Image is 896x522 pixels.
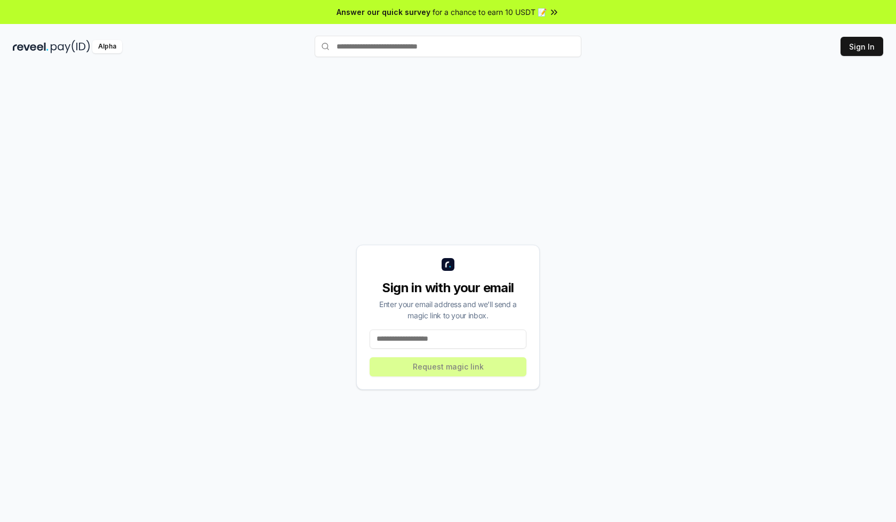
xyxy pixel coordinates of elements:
[13,40,49,53] img: reveel_dark
[92,40,122,53] div: Alpha
[442,258,454,271] img: logo_small
[51,40,90,53] img: pay_id
[337,6,430,18] span: Answer our quick survey
[433,6,547,18] span: for a chance to earn 10 USDT 📝
[370,279,526,296] div: Sign in with your email
[370,299,526,321] div: Enter your email address and we’ll send a magic link to your inbox.
[841,37,883,56] button: Sign In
